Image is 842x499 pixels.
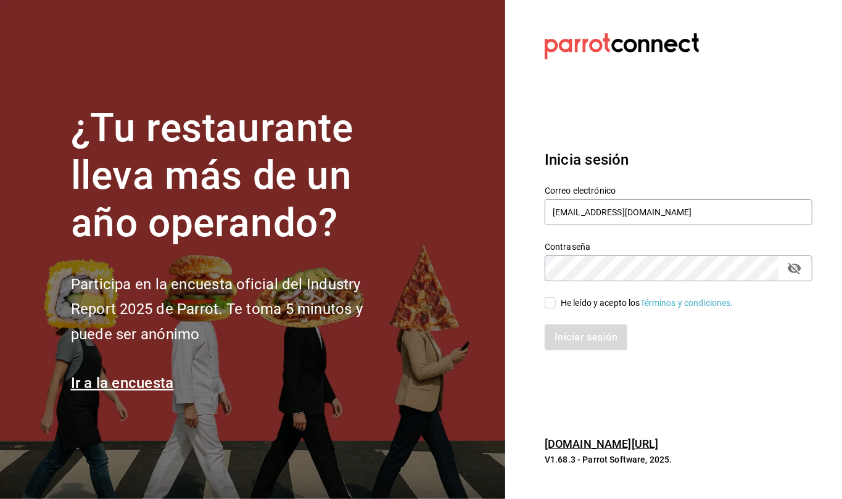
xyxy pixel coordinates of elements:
[784,258,805,279] button: passwordField
[71,374,174,392] a: Ir a la encuesta
[561,297,733,310] div: He leído y acepto los
[545,187,812,196] label: Correo electrónico
[640,298,733,308] a: Términos y condiciones.
[545,453,812,466] p: V1.68.3 - Parrot Software, 2025.
[71,272,404,347] h2: Participa en la encuesta oficial del Industry Report 2025 de Parrot. Te toma 5 minutos y puede se...
[545,437,658,450] a: [DOMAIN_NAME][URL]
[71,105,404,247] h1: ¿Tu restaurante lleva más de un año operando?
[545,243,812,252] label: Contraseña
[545,199,812,225] input: Ingresa tu correo electrónico
[545,149,812,171] h3: Inicia sesión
